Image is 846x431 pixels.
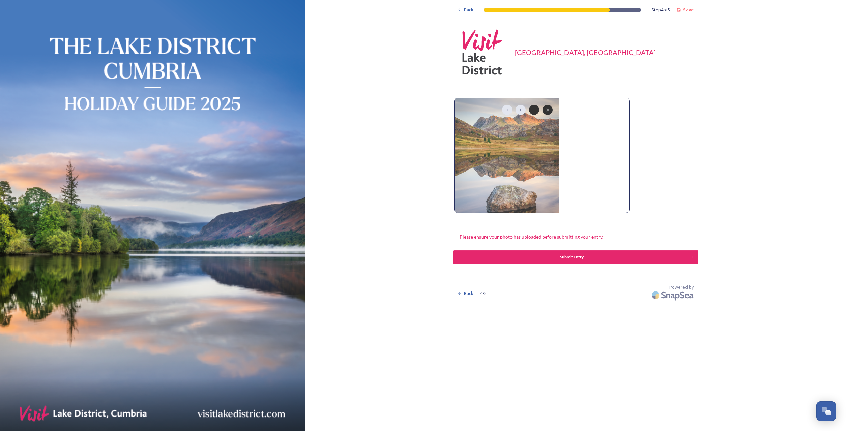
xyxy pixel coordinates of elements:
[458,27,508,78] img: Square-VLD-Logo-Pink-Grey.png
[453,250,698,264] button: Continue
[669,284,694,290] span: Powered by
[651,7,670,13] span: Step 4 of 5
[816,401,836,421] button: Open Chat
[457,254,687,260] div: Submit Entry
[515,47,656,57] div: [GEOGRAPHIC_DATA], [GEOGRAPHIC_DATA]
[480,290,487,297] span: 4 / 5
[454,230,609,244] div: Please ensure your photo has uploaded before submitting your entry.
[464,290,473,297] span: Back
[455,98,559,213] img: _A743699-Edit.jpg
[683,7,694,13] strong: Save
[650,287,697,303] img: SnapSea Logo
[464,7,473,13] span: Back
